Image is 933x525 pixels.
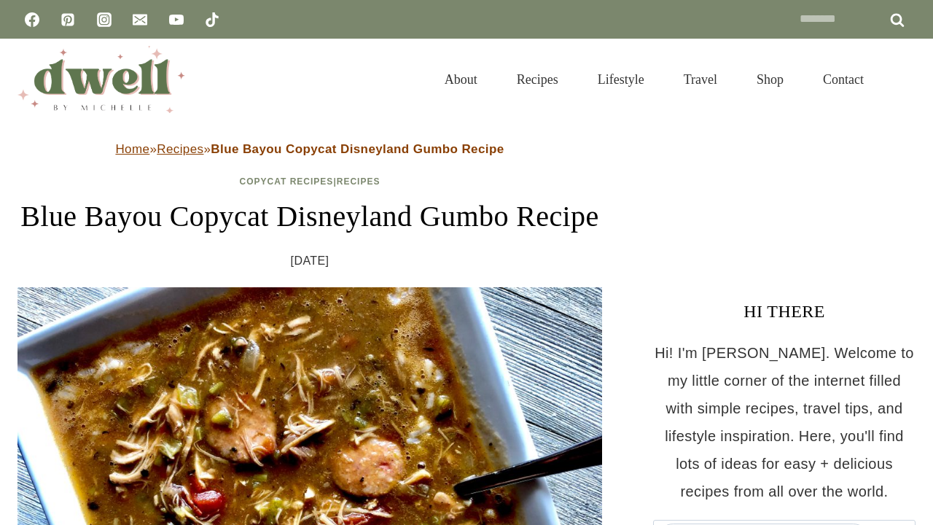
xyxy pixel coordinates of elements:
p: Hi! I'm [PERSON_NAME]. Welcome to my little corner of the internet filled with simple recipes, tr... [653,339,916,505]
a: Recipes [157,142,203,156]
a: Recipes [337,176,380,187]
a: About [425,54,497,105]
span: » » [115,142,504,156]
button: View Search Form [891,67,916,92]
a: Facebook [17,5,47,34]
a: Lifestyle [578,54,664,105]
span: | [240,176,380,187]
h3: HI THERE [653,298,916,324]
a: Instagram [90,5,119,34]
a: Contact [803,54,883,105]
nav: Primary Navigation [425,54,883,105]
a: Pinterest [53,5,82,34]
img: DWELL by michelle [17,46,185,113]
a: TikTok [198,5,227,34]
a: Travel [664,54,737,105]
a: Copycat Recipes [240,176,334,187]
a: Email [125,5,155,34]
time: [DATE] [291,250,329,272]
h1: Blue Bayou Copycat Disneyland Gumbo Recipe [17,195,602,238]
a: Shop [737,54,803,105]
a: Home [115,142,149,156]
a: Recipes [497,54,578,105]
strong: Blue Bayou Copycat Disneyland Gumbo Recipe [211,142,504,156]
a: YouTube [162,5,191,34]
